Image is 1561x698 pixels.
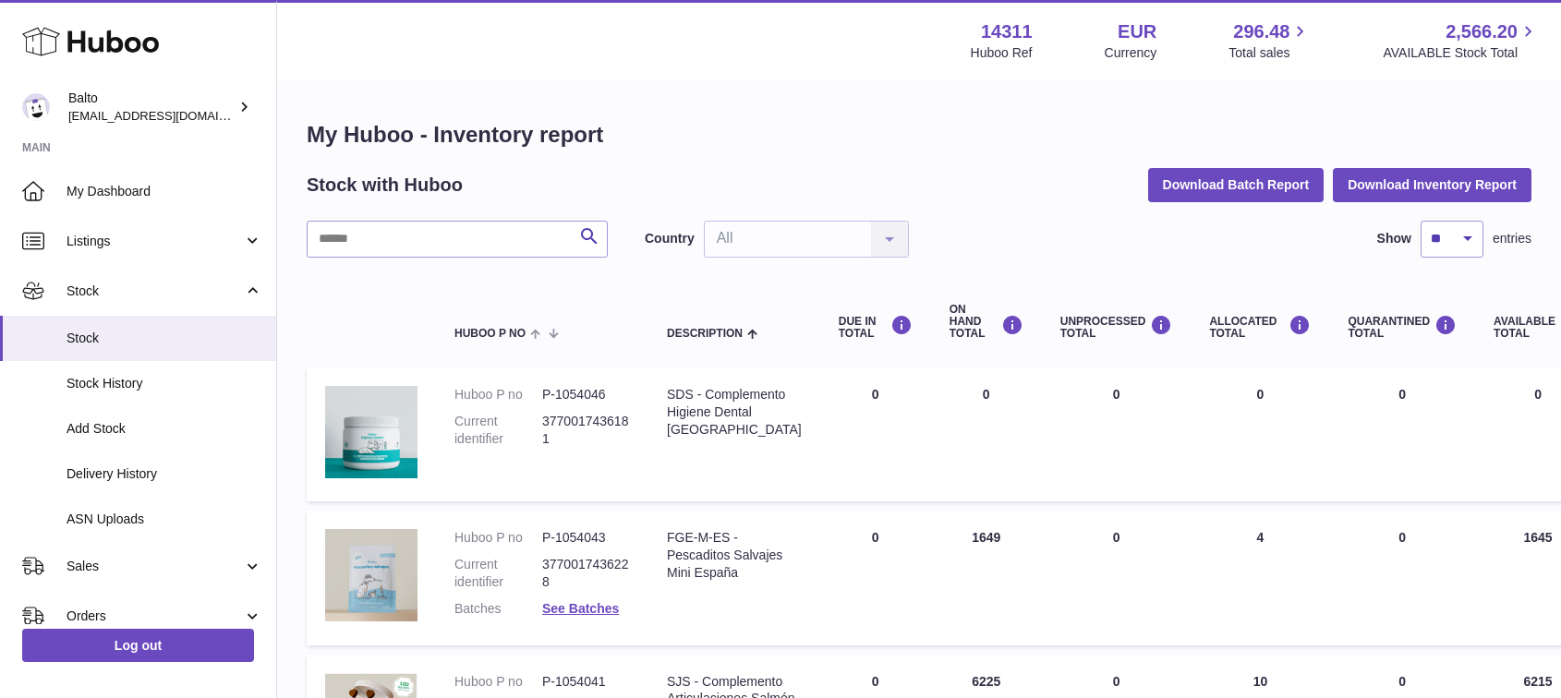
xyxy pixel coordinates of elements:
span: [EMAIL_ADDRESS][DOMAIN_NAME] [68,108,272,123]
dt: Current identifier [454,413,542,448]
span: Description [667,328,743,340]
dt: Huboo P no [454,386,542,403]
td: 0 [820,367,931,501]
label: Country [645,230,695,247]
dt: Batches [454,600,542,618]
span: 0 [1398,387,1406,402]
div: FGE-M-ES - Pescaditos Salvajes Mini España [667,529,802,582]
div: SDS - Complemento Higiene Dental [GEOGRAPHIC_DATA] [667,386,802,439]
dt: Huboo P no [454,673,542,691]
dd: P-1054043 [542,529,630,547]
label: Show [1377,230,1411,247]
span: entries [1493,230,1531,247]
span: 2,566.20 [1446,19,1518,44]
div: ALLOCATED Total [1209,315,1311,340]
div: DUE IN TOTAL [839,315,913,340]
td: 4 [1191,511,1329,645]
span: 0 [1398,674,1406,689]
a: 2,566.20 AVAILABLE Stock Total [1383,19,1539,62]
dd: P-1054046 [542,386,630,403]
span: My Dashboard [67,183,262,200]
button: Download Inventory Report [1333,168,1531,201]
span: Stock [67,283,243,300]
td: 0 [820,511,931,645]
dd: P-1054041 [542,673,630,691]
h1: My Huboo - Inventory report [307,120,1531,150]
div: ON HAND Total [950,304,1023,341]
span: Total sales [1228,44,1311,62]
span: Sales [67,558,243,575]
span: ASN Uploads [67,511,262,528]
dt: Current identifier [454,556,542,591]
dd: 3770017436228 [542,556,630,591]
button: Download Batch Report [1148,168,1325,201]
strong: EUR [1118,19,1156,44]
td: 1649 [931,511,1042,645]
span: Orders [67,608,243,625]
td: 0 [1042,511,1192,645]
img: ops@balto.fr [22,93,50,121]
span: AVAILABLE Stock Total [1383,44,1539,62]
div: Huboo Ref [971,44,1033,62]
span: Add Stock [67,420,262,438]
h2: Stock with Huboo [307,173,463,198]
dt: Huboo P no [454,529,542,547]
dd: 3770017436181 [542,413,630,448]
span: Stock [67,330,262,347]
span: Listings [67,233,243,250]
div: Currency [1105,44,1157,62]
a: See Batches [542,601,619,616]
span: 296.48 [1233,19,1289,44]
img: product image [325,386,417,478]
span: Huboo P no [454,328,526,340]
td: 0 [1042,367,1192,501]
span: Stock History [67,375,262,392]
div: Balto [68,90,235,125]
a: 296.48 Total sales [1228,19,1311,62]
div: QUARANTINED Total [1348,315,1457,340]
img: product image [325,529,417,621]
td: 0 [1191,367,1329,501]
div: UNPROCESSED Total [1060,315,1173,340]
a: Log out [22,629,254,662]
span: Delivery History [67,465,262,483]
span: 0 [1398,530,1406,545]
td: 0 [931,367,1042,501]
strong: 14311 [981,19,1033,44]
